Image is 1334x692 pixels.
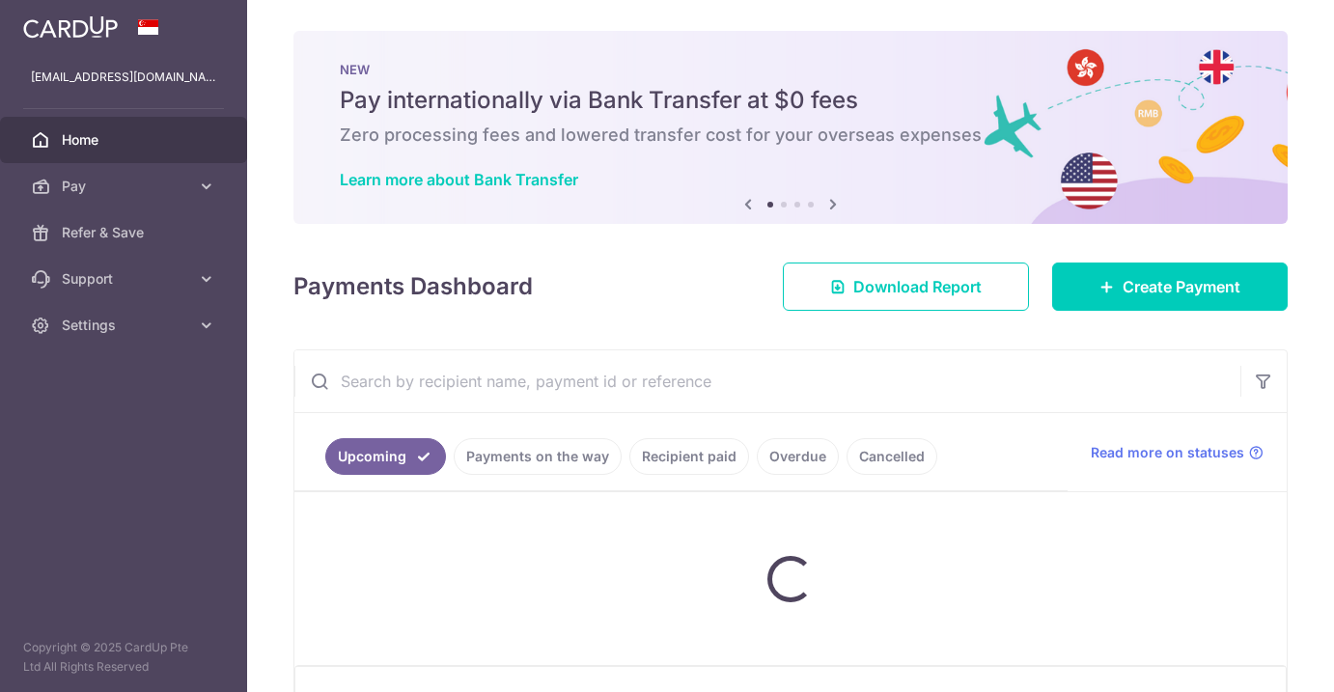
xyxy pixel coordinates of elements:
span: Download Report [853,275,982,298]
h6: Zero processing fees and lowered transfer cost for your overseas expenses [340,124,1241,147]
img: Bank transfer banner [293,31,1288,224]
p: NEW [340,62,1241,77]
span: Settings [62,316,189,335]
a: Learn more about Bank Transfer [340,170,578,189]
img: CardUp [23,15,118,39]
span: Support [62,269,189,289]
h5: Pay internationally via Bank Transfer at $0 fees [340,85,1241,116]
span: Refer & Save [62,223,189,242]
span: Pay [62,177,189,196]
a: Cancelled [847,438,937,475]
p: [EMAIL_ADDRESS][DOMAIN_NAME] [31,68,216,87]
input: Search by recipient name, payment id or reference [294,350,1240,412]
a: Download Report [783,263,1029,311]
span: Create Payment [1123,275,1240,298]
a: Overdue [757,438,839,475]
h4: Payments Dashboard [293,269,533,304]
span: Read more on statuses [1091,443,1244,462]
a: Read more on statuses [1091,443,1264,462]
a: Recipient paid [629,438,749,475]
span: Home [62,130,189,150]
a: Create Payment [1052,263,1288,311]
a: Payments on the way [454,438,622,475]
a: Upcoming [325,438,446,475]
